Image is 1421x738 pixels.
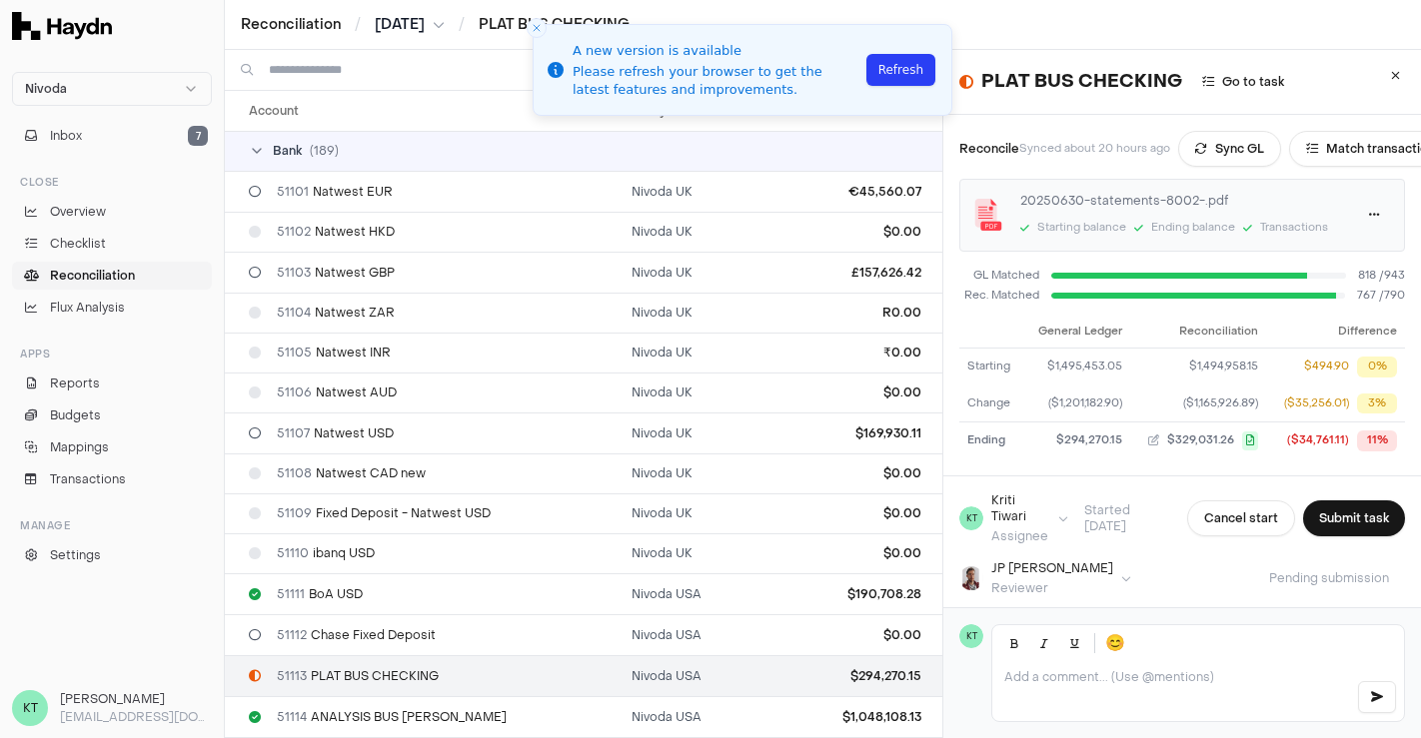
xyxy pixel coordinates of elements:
span: 818 / 943 [1358,268,1405,285]
span: 51110 [277,545,309,561]
td: R0.00 [817,293,929,333]
button: $1,494,958.15 [1138,359,1258,375]
button: Close toast [527,18,547,38]
span: BoA USD [277,586,363,602]
p: [EMAIL_ADDRESS][DOMAIN_NAME] [60,708,212,726]
a: Settings [12,541,212,569]
span: Reconciliation [50,267,135,285]
span: Pending submission [1253,570,1405,586]
span: Chase Fixed Deposit [277,627,436,643]
button: [DATE] [375,15,445,35]
td: Nivoda USA [624,573,817,614]
th: Reconciliation [1130,317,1266,349]
td: Nivoda UK [624,293,817,333]
td: Nivoda UK [624,333,817,372]
span: Natwest AUD [277,384,397,400]
span: PLAT BUS CHECKING [277,668,439,684]
span: [DATE] [375,15,425,35]
button: $329,031.26 [1138,431,1258,450]
button: JP SmitJP [PERSON_NAME]Reviewer [959,560,1131,596]
td: $0.00 [817,212,929,252]
div: Close [12,166,212,198]
span: Bank [273,143,302,159]
button: Nivoda [12,72,212,106]
span: ibanq USD [277,545,375,561]
button: ($1,165,926.89) [1138,395,1258,412]
span: 51113 [277,668,307,684]
td: Nivoda USA [624,614,817,655]
button: Inbox7 [12,122,212,150]
a: Reconciliation [241,15,341,35]
div: $494.90 [1304,359,1349,375]
td: Nivoda UK [624,372,817,412]
span: Natwest ZAR [277,305,395,321]
div: 0% [1357,357,1397,377]
td: Nivoda UK [624,412,817,453]
img: application/pdf [972,199,1004,231]
p: Synced about 20 hours ago [1019,141,1170,158]
img: Haydn Logo [12,12,112,40]
td: Nivoda UK [624,252,817,293]
div: Please refresh your browser to get the latest features and improvements. [573,63,860,99]
button: Sync GL [1178,131,1281,167]
a: Transactions [12,465,212,493]
div: Manage [12,509,212,541]
div: Reviewer [991,580,1113,596]
div: PLAT BUS CHECKING [959,66,1296,98]
span: 51101 [277,184,309,200]
div: 11% [1357,430,1397,451]
td: Ending [959,422,1023,459]
a: PLAT BUS CHECKING [479,15,630,34]
td: ₹0.00 [817,333,929,372]
td: Nivoda UK [624,533,817,573]
span: $1,494,958.15 [1189,359,1258,375]
span: Started [DATE] [1068,502,1179,534]
span: 51109 [277,505,312,521]
span: Overview [50,203,106,221]
td: $1,048,108.13 [817,696,929,737]
div: ($35,256.01) [1284,395,1349,412]
span: Nivoda [25,81,67,97]
td: Nivoda USA [624,696,817,737]
a: Go to task [1190,66,1296,98]
span: KT [959,624,983,648]
td: $169,930.11 [817,412,929,453]
button: Bold (Ctrl+B) [1000,629,1028,657]
div: ($34,761.11) [1287,432,1349,449]
span: 51111 [277,586,305,602]
button: KTKriti TiwariAssignee [959,492,1067,544]
button: Italic (Ctrl+I) [1030,629,1058,657]
span: GL Matched [959,268,1039,285]
td: Nivoda UK [624,453,817,493]
span: $329,031.26 [1167,432,1234,449]
span: Natwest INR [277,345,391,361]
span: KT [959,506,983,530]
span: 51107 [277,425,310,441]
span: Natwest HKD [277,224,395,240]
span: 767 / 790 [1357,288,1405,305]
div: Starting balance [1037,220,1126,237]
a: Reconciliation [12,262,212,290]
div: Ending balance [1151,220,1235,237]
div: ($1,201,182.90) [1031,395,1123,412]
span: Natwest CAD new [277,465,426,481]
a: Budgets [12,401,212,429]
span: 51112 [277,627,307,643]
a: PLAT BUS CHECKING [479,15,630,35]
h3: Reconcile [959,140,1019,158]
div: JP [PERSON_NAME] [991,560,1113,576]
span: Natwest USD [277,425,394,441]
td: Starting [959,349,1023,385]
td: $294,270.15 [817,655,929,696]
span: Flux Analysis [50,299,125,317]
span: 51102 [277,224,311,240]
span: 51108 [277,465,312,481]
a: Mappings [12,433,212,461]
td: Nivoda UK [624,212,817,252]
div: $294,270.15 [1031,432,1123,449]
span: 51114 [277,709,307,725]
td: $0.00 [817,614,929,655]
span: KT [12,690,48,726]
